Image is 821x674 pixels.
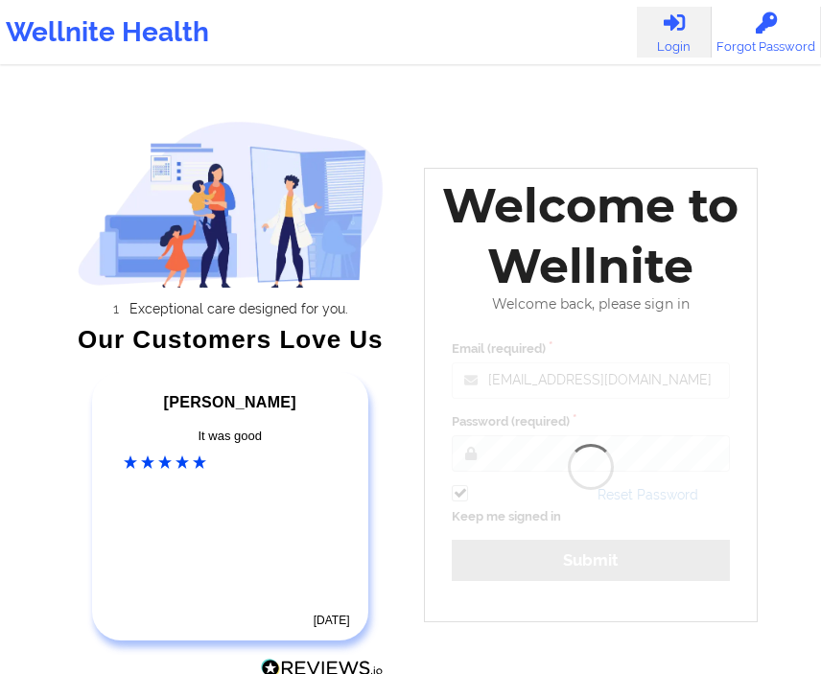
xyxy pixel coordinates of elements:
[314,614,350,627] time: [DATE]
[78,330,385,349] div: Our Customers Love Us
[637,7,712,58] a: Login
[438,175,743,296] div: Welcome to Wellnite
[124,427,337,446] div: It was good
[712,7,821,58] a: Forgot Password
[438,296,743,313] div: Welcome back, please sign in
[164,394,296,410] span: [PERSON_NAME]
[78,121,385,288] img: wellnite-auth-hero_200.c722682e.png
[94,301,384,316] li: Exceptional care designed for you.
